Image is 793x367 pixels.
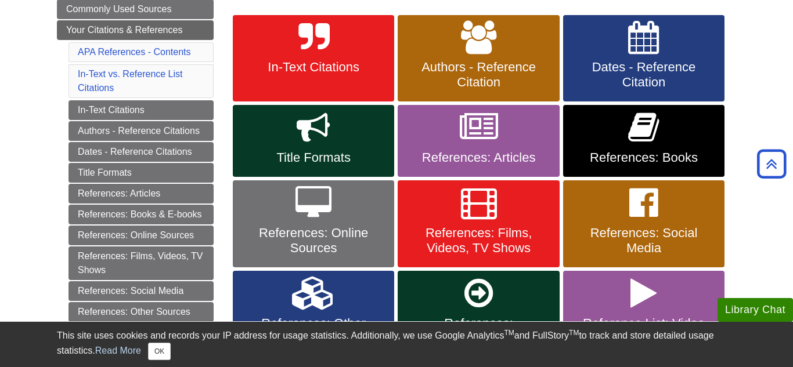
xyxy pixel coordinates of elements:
span: References: Secondary/Indirect Sources [406,316,550,361]
a: References: Online Sources [69,226,214,245]
a: In-Text vs. Reference List Citations [78,69,183,93]
a: APA References - Contents [78,47,190,57]
a: Authors - Reference Citations [69,121,214,141]
span: In-Text Citations [241,60,385,75]
a: References: Films, Videos, TV Shows [69,246,214,280]
a: Read More [95,346,141,355]
span: Dates - Reference Citation [572,60,716,90]
span: References: Social Media [572,226,716,256]
span: References: Other Sources [241,316,385,346]
div: This site uses cookies and records your IP address for usage statistics. Additionally, we use Goo... [57,329,736,360]
a: References: Social Media [563,180,724,267]
span: Your Citations & References [66,25,182,35]
a: References: Films, Videos, TV Shows [398,180,559,267]
sup: TM [504,329,514,337]
button: Close [148,343,171,360]
a: Your Citations & References [57,20,214,40]
span: Title Formats [241,150,385,165]
span: References: Books [572,150,716,165]
span: References: Online Sources [241,226,385,256]
a: In-Text Citations [69,100,214,120]
a: Title Formats [69,163,214,183]
a: References: Articles [69,184,214,204]
a: Title Formats [233,105,394,177]
button: Library Chat [718,298,793,322]
a: References: Other Sources [69,302,214,322]
sup: TM [569,329,579,337]
a: References: Social Media [69,281,214,301]
a: Dates - Reference Citations [69,142,214,162]
span: References: Articles [406,150,550,165]
a: References: Books & E-books [69,205,214,224]
span: Reference List: Video Tutorials [572,316,716,346]
span: Commonly Used Sources [66,4,171,14]
a: Dates - Reference Citation [563,15,724,102]
a: References: Articles [398,105,559,177]
a: References: Books [563,105,724,177]
a: Authors - Reference Citation [398,15,559,102]
a: Back to Top [753,156,790,172]
span: References: Films, Videos, TV Shows [406,226,550,256]
span: Authors - Reference Citation [406,60,550,90]
a: In-Text Citations [233,15,394,102]
a: References: Online Sources [233,180,394,267]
